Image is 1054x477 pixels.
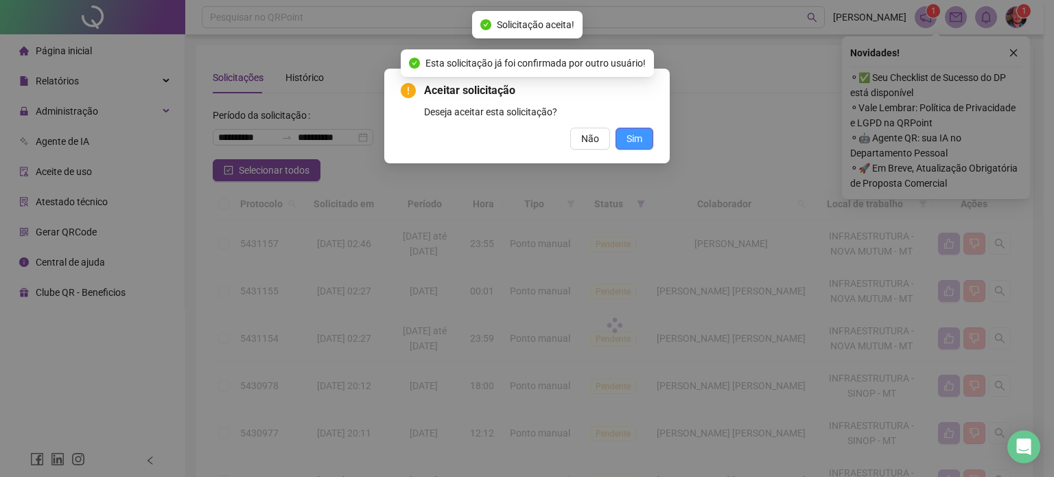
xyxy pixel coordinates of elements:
span: exclamation-circle [401,83,416,98]
span: check-circle [480,19,491,30]
button: Não [570,128,610,150]
span: Sim [626,131,642,146]
span: Aceitar solicitação [424,82,653,99]
button: Sim [616,128,653,150]
div: Deseja aceitar esta solicitação? [424,104,653,119]
span: check-circle [409,58,420,69]
div: Open Intercom Messenger [1007,430,1040,463]
span: Não [581,131,599,146]
span: Esta solicitação já foi confirmada por outro usuário! [425,56,646,71]
span: Solicitação aceita! [497,17,574,32]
